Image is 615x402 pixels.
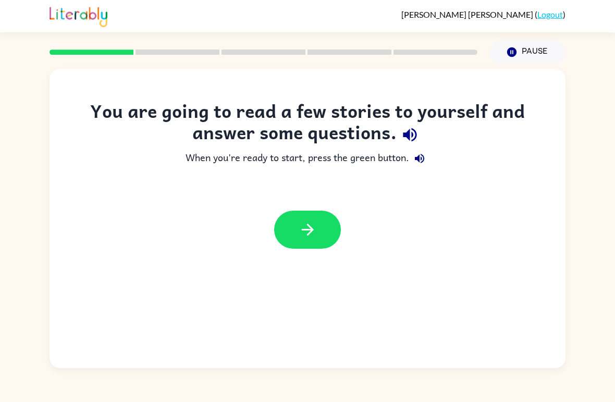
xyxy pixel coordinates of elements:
span: [PERSON_NAME] [PERSON_NAME] [401,9,535,19]
div: You are going to read a few stories to yourself and answer some questions. [70,100,545,148]
img: Literably [50,4,107,27]
div: ( ) [401,9,565,19]
a: Logout [537,9,563,19]
button: Pause [490,40,565,64]
div: When you're ready to start, press the green button. [70,148,545,169]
